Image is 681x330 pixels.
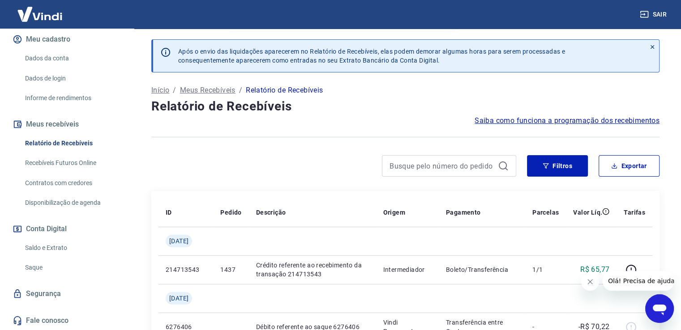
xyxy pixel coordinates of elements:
img: Vindi [11,0,69,28]
p: ID [166,208,172,217]
p: Crédito referente ao recebimento da transação 214713543 [256,261,369,279]
a: Relatório de Recebíveis [21,134,123,152]
p: Origem [383,208,405,217]
a: Disponibilização de agenda [21,194,123,212]
p: Descrição [256,208,286,217]
button: Exportar [599,155,660,177]
p: Relatório de Recebíveis [246,85,323,96]
span: [DATE] [169,237,188,245]
button: Sair [638,6,670,23]
p: / [239,85,242,96]
a: Dados de login [21,69,123,88]
input: Busque pelo número do pedido [390,159,494,173]
a: Recebíveis Futuros Online [21,154,123,172]
p: 214713543 [166,265,206,274]
p: 1/1 [532,265,559,274]
a: Informe de rendimentos [21,89,123,107]
iframe: Fechar mensagem [581,273,599,291]
p: Pagamento [446,208,481,217]
p: Parcelas [532,208,559,217]
button: Conta Digital [11,219,123,239]
button: Filtros [527,155,588,177]
p: Valor Líq. [573,208,602,217]
a: Início [151,85,169,96]
p: Após o envio das liquidações aparecerem no Relatório de Recebíveis, elas podem demorar algumas ho... [178,47,565,65]
button: Meu cadastro [11,30,123,49]
a: Saque [21,258,123,277]
h4: Relatório de Recebíveis [151,97,660,115]
p: Boleto/Transferência [446,265,518,274]
a: Contratos com credores [21,174,123,192]
iframe: Botão para abrir a janela de mensagens [645,294,674,323]
iframe: Mensagem da empresa [603,271,674,291]
button: Meus recebíveis [11,114,123,134]
a: Meus Recebíveis [180,85,236,96]
p: / [173,85,176,96]
a: Dados da conta [21,49,123,68]
p: 1437 [220,265,241,274]
p: R$ 65,77 [580,264,609,275]
p: Intermediador [383,265,432,274]
a: Saldo e Extrato [21,239,123,257]
span: [DATE] [169,294,188,303]
a: Saiba como funciona a programação dos recebimentos [475,115,660,126]
p: Tarifas [624,208,645,217]
span: Olá! Precisa de ajuda? [5,6,75,13]
a: Segurança [11,284,123,304]
p: Pedido [220,208,241,217]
